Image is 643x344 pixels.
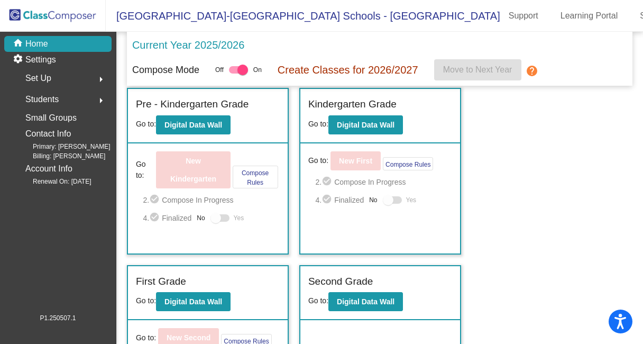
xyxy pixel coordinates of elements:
button: Move to Next Year [434,59,521,80]
span: Students [25,92,59,107]
label: Pre - Kindergarten Grade [136,97,249,112]
a: Learning Portal [552,7,627,24]
mat-icon: check_circle [321,176,334,188]
b: New First [339,157,372,165]
b: Digital Data Wall [337,121,394,129]
p: Settings [25,53,56,66]
button: Compose Rules [233,166,278,188]
p: Account Info [25,161,72,176]
span: 2. Compose In Progress [315,176,452,188]
span: Go to: [136,296,156,305]
span: Go to: [308,120,328,128]
span: Go to: [136,332,156,343]
mat-icon: settings [13,53,25,66]
label: First Grade [136,274,186,289]
b: Digital Data Wall [164,297,222,306]
span: On [253,65,262,75]
p: Compose Mode [132,63,199,77]
b: New Second [167,333,210,342]
label: Second Grade [308,274,373,289]
span: Yes [406,194,417,206]
span: Set Up [25,71,51,86]
button: Digital Data Wall [156,115,231,134]
mat-icon: check_circle [149,194,162,206]
p: Home [25,38,48,50]
p: Contact Info [25,126,71,141]
button: New Kindergarten [156,151,230,188]
span: Billing: [PERSON_NAME] [16,151,105,161]
span: 2. Compose In Progress [143,194,280,206]
span: Go to: [136,159,154,181]
span: Go to: [308,296,328,305]
mat-icon: home [13,38,25,50]
span: Go to: [308,155,328,166]
span: Move to Next Year [443,65,512,74]
button: Compose Rules [383,157,433,170]
b: Digital Data Wall [164,121,222,129]
label: Kindergarten Grade [308,97,397,112]
mat-icon: check_circle [321,194,334,206]
mat-icon: arrow_right [95,73,107,86]
p: Create Classes for 2026/2027 [278,62,418,78]
button: Digital Data Wall [328,292,403,311]
b: New Kindergarten [170,157,216,183]
span: Renewal On: [DATE] [16,177,91,186]
span: No [197,213,205,223]
span: Go to: [136,120,156,128]
a: Support [500,7,547,24]
button: Digital Data Wall [328,115,403,134]
mat-icon: help [526,65,538,77]
mat-icon: arrow_right [95,94,107,107]
button: Digital Data Wall [156,292,231,311]
p: Current Year 2025/2026 [132,37,244,53]
span: Yes [234,212,244,224]
p: Small Groups [25,111,77,125]
span: 4. Finalized [315,194,364,206]
span: Primary: [PERSON_NAME] [16,142,111,151]
span: [GEOGRAPHIC_DATA]-[GEOGRAPHIC_DATA] Schools - [GEOGRAPHIC_DATA] [106,7,500,24]
span: 4. Finalized [143,212,192,224]
span: Off [215,65,224,75]
mat-icon: check_circle [149,212,162,224]
b: Digital Data Wall [337,297,394,306]
span: No [369,195,377,205]
button: New First [330,151,381,170]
